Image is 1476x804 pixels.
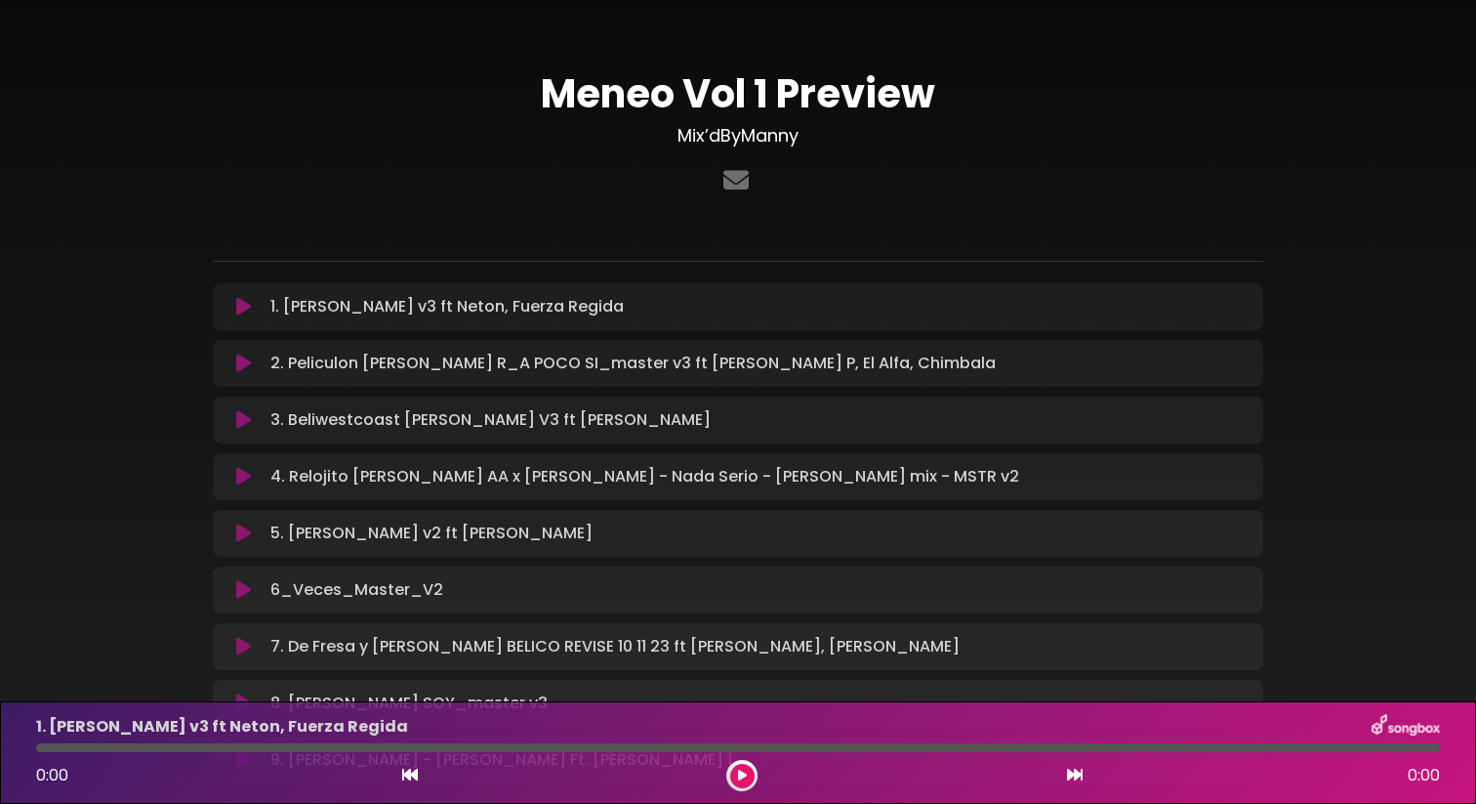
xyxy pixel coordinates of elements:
img: songbox-logo-white.png [1372,714,1440,740]
p: 8. [PERSON_NAME] SOY_master v3 [270,692,548,715]
h3: Mix’dByManny [213,125,1263,147]
span: 0:00 [1408,764,1440,787]
h1: Meneo Vol 1 Preview [213,70,1263,117]
p: 2. Peliculon [PERSON_NAME] R_A POCO SI_master v3 ft [PERSON_NAME] P, El Alfa, Chimbala [270,352,996,375]
p: 7. De Fresa y [PERSON_NAME] BELICO REVISE 10 11 23 ft [PERSON_NAME], [PERSON_NAME] [270,635,960,658]
p: 1. [PERSON_NAME] v3 ft Neton, Fuerza Regida [270,295,624,318]
p: 6_Veces_Master_V2 [270,578,443,602]
p: 3. Beliwestcoast [PERSON_NAME] V3 ft [PERSON_NAME] [270,408,711,432]
p: 1. [PERSON_NAME] v3 ft Neton, Fuerza Regida [36,715,408,739]
span: 0:00 [36,764,68,786]
p: 4. Relojito [PERSON_NAME] AA x [PERSON_NAME] - Nada Serio - [PERSON_NAME] mix - MSTR v2 [270,465,1019,488]
p: 5. [PERSON_NAME] v2 ft [PERSON_NAME] [270,522,593,545]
